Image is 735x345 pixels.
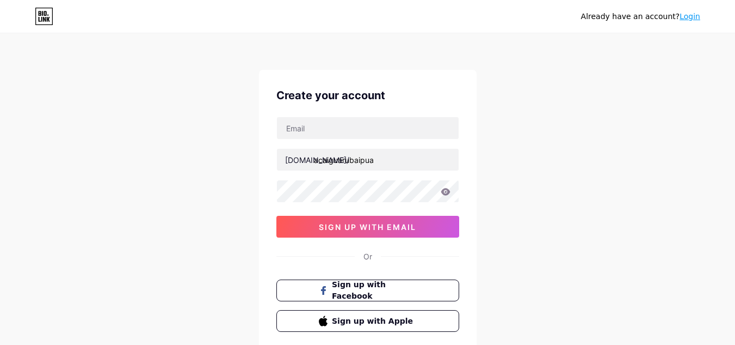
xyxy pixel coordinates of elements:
button: Sign up with Apple [276,310,459,332]
a: Login [680,12,700,21]
div: [DOMAIN_NAME]/ [285,154,349,166]
div: Create your account [276,87,459,104]
div: Or [363,251,372,262]
span: Sign up with Facebook [332,279,416,302]
span: sign up with email [319,222,416,232]
input: username [277,149,459,171]
button: Sign up with Facebook [276,280,459,301]
span: Sign up with Apple [332,316,416,327]
div: Already have an account? [581,11,700,22]
button: sign up with email [276,216,459,238]
input: Email [277,117,459,139]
